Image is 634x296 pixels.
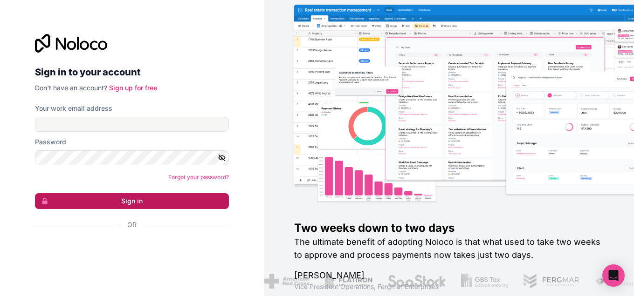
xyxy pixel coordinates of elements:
label: Password [35,137,66,147]
button: Sign in [35,193,229,209]
label: Your work email address [35,104,112,113]
h1: Vice President Operations , Fergmar Enterprises [294,282,604,291]
div: Open Intercom Messenger [602,264,625,287]
h1: Two weeks down to two days [294,221,604,235]
span: Don't have an account? [35,84,107,92]
input: Email address [35,117,229,132]
iframe: Sign in with Google Button [30,240,226,260]
input: Password [35,150,229,165]
h2: Sign in to your account [35,64,229,81]
h1: [PERSON_NAME] [294,269,604,282]
a: Forgot your password? [168,174,229,181]
span: Or [127,220,137,229]
h2: The ultimate benefit of adopting Noloco is that what used to take two weeks to approve and proces... [294,235,604,262]
a: Sign up for free [109,84,157,92]
img: /assets/american-red-cross-BAupjrZR.png [264,274,310,289]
